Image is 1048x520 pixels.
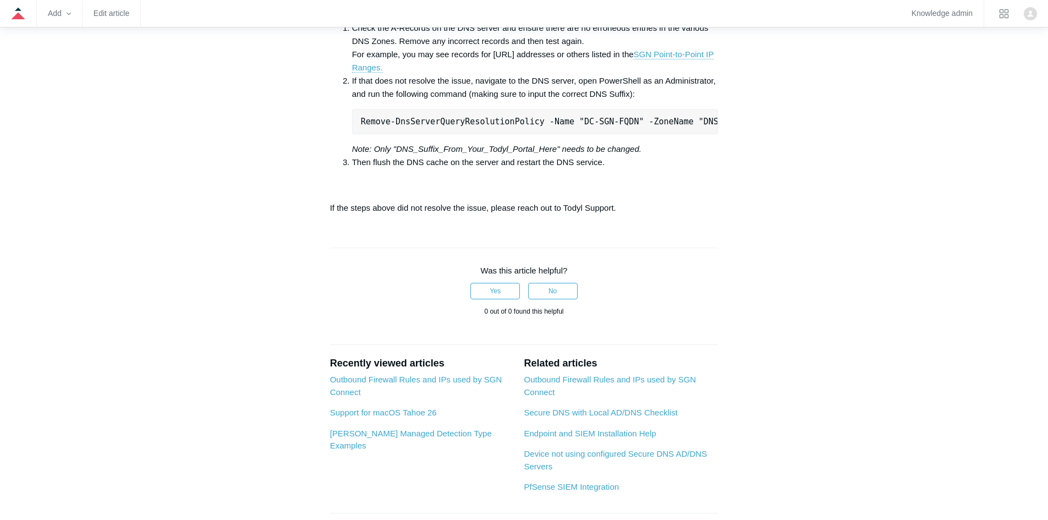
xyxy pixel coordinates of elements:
[94,10,129,17] a: Edit article
[352,109,718,134] pre: Remove-DnsServerQueryResolutionPolicy -Name "DC-SGN-FQDN" -ZoneName "DNS_Suffix_From_Your_Todyl_P...
[524,429,656,438] a: Endpoint and SIEM Installation Help
[330,201,718,215] p: If the steps above did not resolve the issue, please reach out to Todyl Support.
[352,144,641,154] em: Note: Only "DNS_Suffix_From_Your_Todyl_Portal_Here" needs to be changed.
[352,21,718,74] li: Check the A-Records on the DNS server and ensure there are no erroneous entries in the various DN...
[484,308,563,315] span: 0 out of 0 found this helpful
[470,283,520,299] button: This article was helpful
[528,283,578,299] button: This article was not helpful
[524,356,718,371] h2: Related articles
[912,10,973,17] a: Knowledge admin
[1024,7,1037,20] img: user avatar
[481,266,568,275] span: Was this article helpful?
[330,429,492,451] a: [PERSON_NAME] Managed Detection Type Examples
[524,482,619,491] a: PfSense SIEM Integration
[1024,7,1037,20] zd-hc-trigger: Click your profile icon to open the profile menu
[352,156,718,169] li: Then flush the DNS cache on the server and restart the DNS service.
[330,408,437,417] a: Support for macOS Tahoe 26
[330,356,513,371] h2: Recently viewed articles
[330,375,502,397] a: Outbound Firewall Rules and IPs used by SGN Connect
[352,74,718,156] li: If that does not resolve the issue, navigate to the DNS server, open PowerShell as an Administrat...
[524,449,707,471] a: Device not using configured Secure DNS AD/DNS Servers
[524,375,696,397] a: Outbound Firewall Rules and IPs used by SGN Connect
[524,408,677,417] a: Secure DNS with Local AD/DNS Checklist
[48,10,71,17] zd-hc-trigger: Add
